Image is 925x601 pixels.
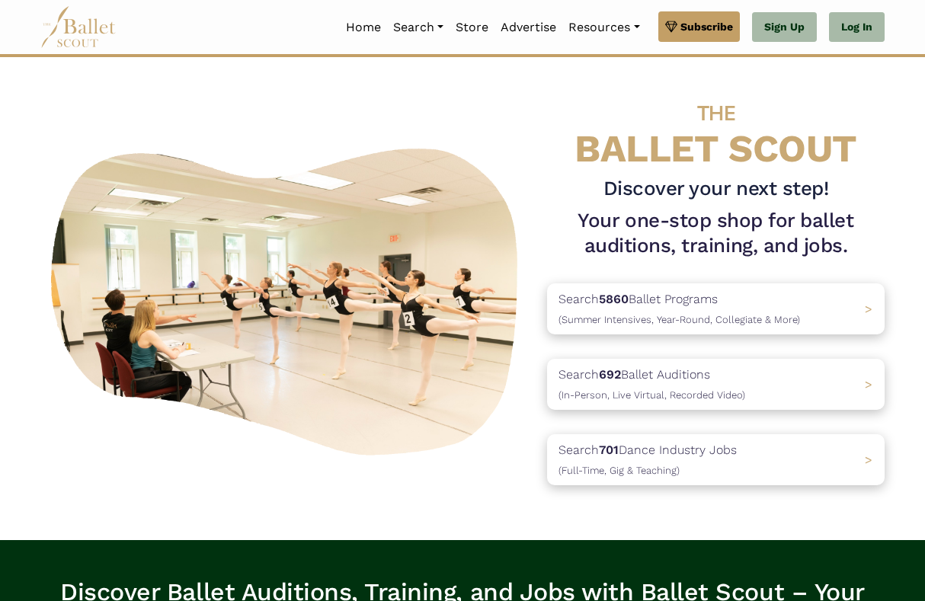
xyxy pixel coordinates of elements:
[450,11,495,43] a: Store
[559,289,800,328] p: Search Ballet Programs
[547,434,885,485] a: Search701Dance Industry Jobs(Full-Time, Gig & Teaching) >
[599,292,629,306] b: 5860
[697,101,735,126] span: THE
[752,12,817,43] a: Sign Up
[547,88,885,170] h4: BALLET SCOUT
[865,452,872,467] span: >
[559,465,680,476] span: (Full-Time, Gig & Teaching)
[559,389,745,401] span: (In-Person, Live Virtual, Recorded Video)
[599,443,619,457] b: 701
[547,359,885,410] a: Search692Ballet Auditions(In-Person, Live Virtual, Recorded Video) >
[559,365,745,404] p: Search Ballet Auditions
[547,208,885,260] h1: Your one-stop shop for ballet auditions, training, and jobs.
[340,11,387,43] a: Home
[865,377,872,392] span: >
[599,367,621,382] b: 692
[559,314,800,325] span: (Summer Intensives, Year-Round, Collegiate & More)
[665,18,677,35] img: gem.svg
[658,11,740,42] a: Subscribe
[562,11,645,43] a: Resources
[387,11,450,43] a: Search
[865,302,872,316] span: >
[547,283,885,334] a: Search5860Ballet Programs(Summer Intensives, Year-Round, Collegiate & More)>
[559,440,737,479] p: Search Dance Industry Jobs
[495,11,562,43] a: Advertise
[829,12,885,43] a: Log In
[40,134,535,464] img: A group of ballerinas talking to each other in a ballet studio
[547,176,885,202] h3: Discover your next step!
[680,18,733,35] span: Subscribe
